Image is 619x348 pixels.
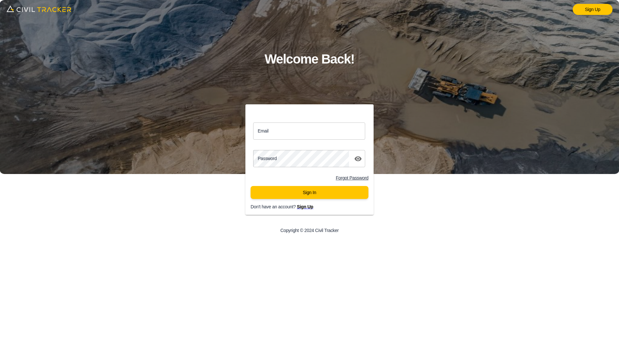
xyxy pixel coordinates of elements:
a: Sign Up [297,204,313,209]
img: logo [6,3,71,14]
p: Don't have an account? [251,204,379,209]
a: Forgot Password [336,175,368,180]
a: Sign Up [573,4,613,15]
h1: Welcome Back! [264,49,355,70]
button: toggle password visibility [352,152,365,165]
button: Sign In [251,186,368,199]
p: Copyright © 2024 Civil Tracker [280,228,339,233]
input: email [253,122,365,140]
